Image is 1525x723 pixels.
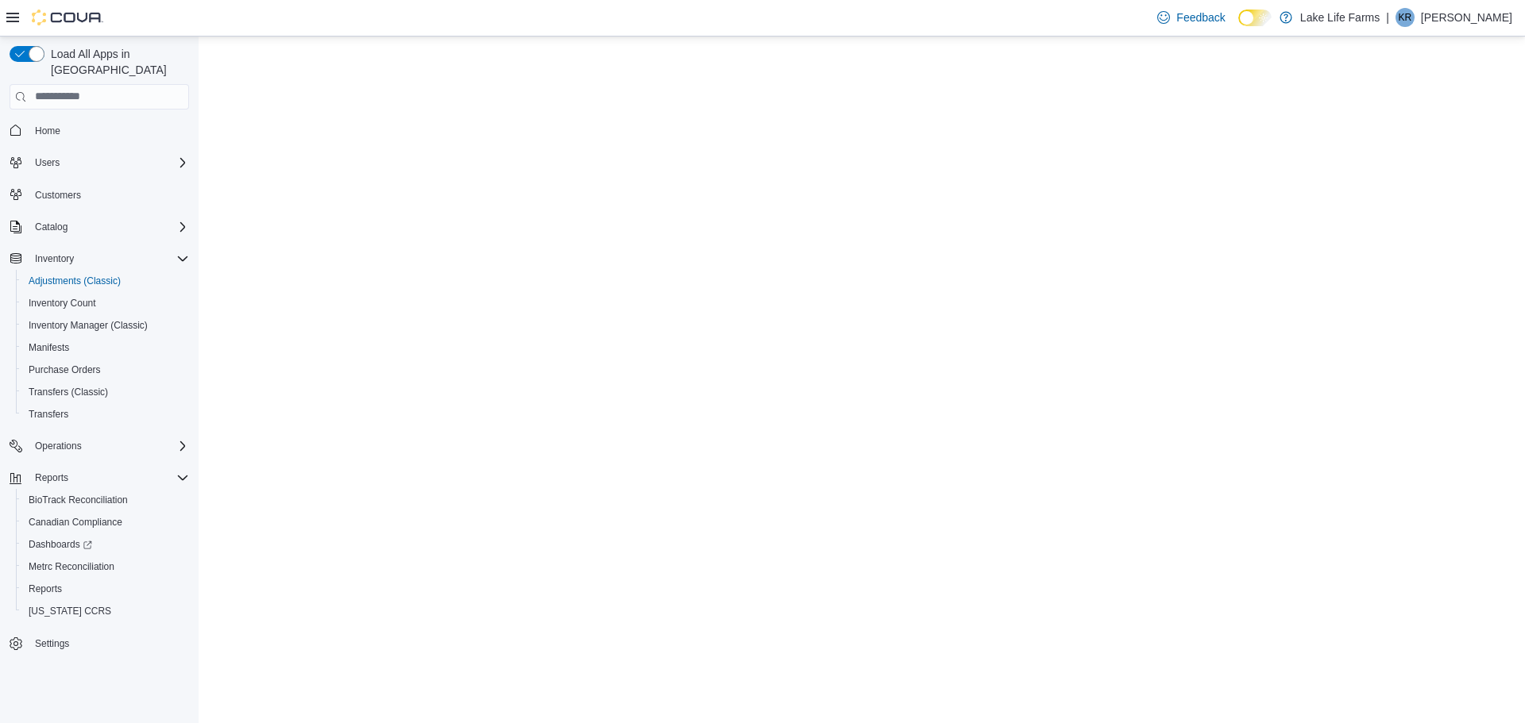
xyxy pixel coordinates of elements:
[29,249,80,268] button: Inventory
[29,186,87,205] a: Customers
[29,468,189,487] span: Reports
[29,217,74,237] button: Catalog
[22,338,75,357] a: Manifests
[29,217,189,237] span: Catalog
[16,533,195,556] a: Dashboards
[22,535,98,554] a: Dashboards
[29,319,148,332] span: Inventory Manager (Classic)
[35,637,69,650] span: Settings
[22,513,189,532] span: Canadian Compliance
[16,403,195,425] button: Transfers
[16,381,195,403] button: Transfers (Classic)
[35,189,81,202] span: Customers
[22,602,118,621] a: [US_STATE] CCRS
[22,579,68,598] a: Reports
[16,314,195,337] button: Inventory Manager (Classic)
[1151,2,1231,33] a: Feedback
[1176,10,1225,25] span: Feedback
[22,490,189,510] span: BioTrack Reconciliation
[29,538,92,551] span: Dashboards
[22,490,134,510] a: BioTrack Reconciliation
[29,560,114,573] span: Metrc Reconciliation
[22,602,189,621] span: Washington CCRS
[22,271,127,290] a: Adjustments (Classic)
[1396,8,1415,27] div: Kate Rossow
[29,605,111,617] span: [US_STATE] CCRS
[32,10,103,25] img: Cova
[35,125,60,137] span: Home
[1238,10,1272,26] input: Dark Mode
[29,436,88,456] button: Operations
[1386,8,1389,27] p: |
[29,408,68,421] span: Transfers
[3,183,195,206] button: Customers
[3,119,195,142] button: Home
[29,121,67,140] a: Home
[22,535,189,554] span: Dashboards
[22,557,189,576] span: Metrc Reconciliation
[16,489,195,511] button: BioTrack Reconciliation
[16,359,195,381] button: Purchase Orders
[35,252,74,265] span: Inventory
[3,152,195,174] button: Users
[22,294,102,313] a: Inventory Count
[22,405,189,424] span: Transfers
[29,516,122,529] span: Canadian Compliance
[35,221,68,233] span: Catalog
[29,436,189,456] span: Operations
[29,634,75,653] a: Settings
[16,556,195,578] button: Metrc Reconciliation
[22,316,189,335] span: Inventory Manager (Classic)
[3,435,195,457] button: Operations
[1238,26,1239,27] span: Dark Mode
[22,557,121,576] a: Metrc Reconciliation
[35,156,60,169] span: Users
[1399,8,1412,27] span: KR
[29,386,108,398] span: Transfers (Classic)
[16,270,195,292] button: Adjustments (Classic)
[22,271,189,290] span: Adjustments (Classic)
[16,337,195,359] button: Manifests
[22,383,114,402] a: Transfers (Classic)
[22,294,189,313] span: Inventory Count
[22,405,75,424] a: Transfers
[1421,8,1512,27] p: [PERSON_NAME]
[29,297,96,310] span: Inventory Count
[3,467,195,489] button: Reports
[29,153,189,172] span: Users
[16,600,195,622] button: [US_STATE] CCRS
[10,113,189,697] nav: Complex example
[29,341,69,354] span: Manifests
[29,633,189,653] span: Settings
[22,383,189,402] span: Transfers (Classic)
[44,46,189,78] span: Load All Apps in [GEOGRAPHIC_DATA]
[29,249,189,268] span: Inventory
[16,578,195,600] button: Reports
[29,185,189,205] span: Customers
[3,216,195,238] button: Catalog
[29,153,66,172] button: Users
[35,471,68,484] span: Reports
[16,511,195,533] button: Canadian Compliance
[29,275,121,287] span: Adjustments (Classic)
[16,292,195,314] button: Inventory Count
[3,248,195,270] button: Inventory
[3,632,195,655] button: Settings
[29,363,101,376] span: Purchase Orders
[22,360,107,379] a: Purchase Orders
[29,468,75,487] button: Reports
[22,579,189,598] span: Reports
[22,513,129,532] a: Canadian Compliance
[22,316,154,335] a: Inventory Manager (Classic)
[29,121,189,140] span: Home
[29,583,62,595] span: Reports
[35,440,82,452] span: Operations
[29,494,128,506] span: BioTrack Reconciliation
[22,338,189,357] span: Manifests
[1300,8,1380,27] p: Lake Life Farms
[22,360,189,379] span: Purchase Orders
